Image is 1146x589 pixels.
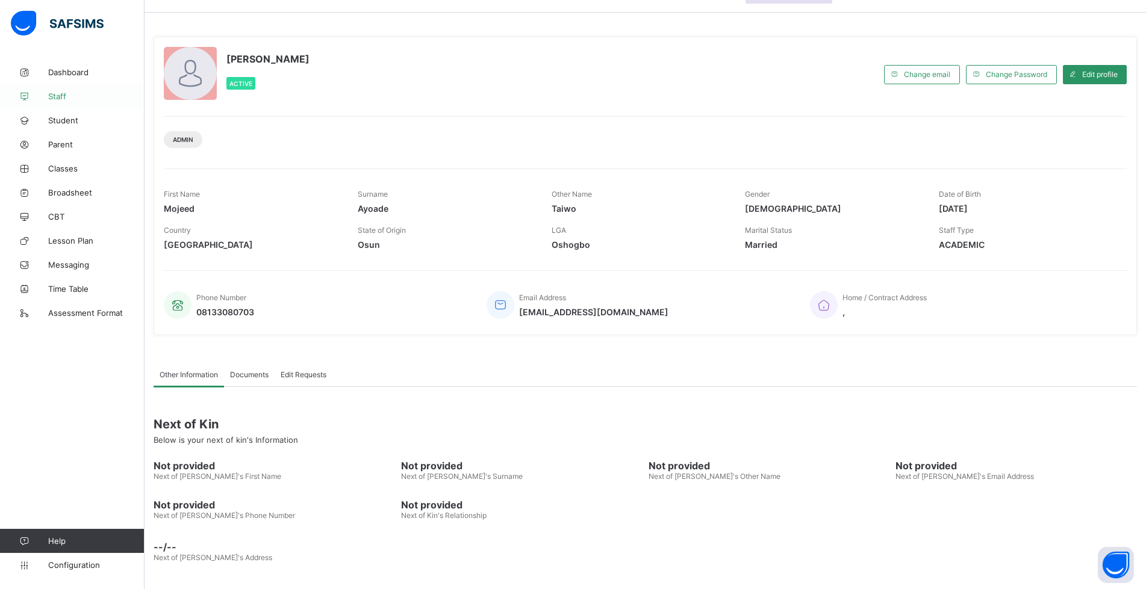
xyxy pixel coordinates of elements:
[745,239,921,250] span: Married
[173,136,193,143] span: Admin
[552,226,566,235] span: LGA
[154,511,295,520] span: Next of [PERSON_NAME]'s Phone Number
[649,460,890,472] span: Not provided
[552,190,592,199] span: Other Name
[358,226,406,235] span: State of Origin
[649,472,780,481] span: Next of [PERSON_NAME]'s Other Name
[48,536,144,546] span: Help
[48,91,145,101] span: Staff
[48,116,145,125] span: Student
[48,236,145,245] span: Lesson Plan
[48,164,145,173] span: Classes
[196,293,246,302] span: Phone Number
[939,203,1115,214] span: [DATE]
[986,70,1047,79] span: Change Password
[842,293,927,302] span: Home / Contract Address
[1098,547,1134,583] button: Open asap
[11,11,104,36] img: safsims
[226,53,310,65] span: [PERSON_NAME]
[401,499,643,511] span: Not provided
[164,190,200,199] span: First Name
[164,239,340,250] span: [GEOGRAPHIC_DATA]
[281,370,326,379] span: Edit Requests
[842,307,927,317] span: ,
[154,460,395,472] span: Not provided
[230,370,269,379] span: Documents
[154,541,1137,553] span: --/--
[552,203,727,214] span: Taiwo
[358,190,388,199] span: Surname
[939,226,974,235] span: Staff Type
[1082,70,1118,79] span: Edit profile
[154,553,272,562] span: Next of [PERSON_NAME]'s Address
[164,203,340,214] span: Mojeed
[552,239,727,250] span: Oshogbo
[939,239,1115,250] span: ACADEMIC
[745,226,792,235] span: Marital Status
[154,417,1137,431] span: Next of Kin
[358,203,534,214] span: Ayoade
[48,188,145,197] span: Broadsheet
[48,260,145,270] span: Messaging
[745,190,770,199] span: Gender
[48,560,144,570] span: Configuration
[154,472,281,481] span: Next of [PERSON_NAME]'s First Name
[154,499,395,511] span: Not provided
[48,140,145,149] span: Parent
[519,293,566,302] span: Email Address
[48,212,145,221] span: CBT
[401,460,643,472] span: Not provided
[401,511,487,520] span: Next of Kin's Relationship
[48,284,145,294] span: Time Table
[745,203,921,214] span: [DEMOGRAPHIC_DATA]
[154,435,298,445] span: Below is your next of kin's Information
[48,308,145,318] span: Assessment Format
[48,67,145,77] span: Dashboard
[519,307,668,317] span: [EMAIL_ADDRESS][DOMAIN_NAME]
[358,239,534,250] span: Osun
[229,80,252,87] span: Active
[196,307,254,317] span: 08133080703
[164,226,191,235] span: Country
[895,472,1034,481] span: Next of [PERSON_NAME]'s Email Address
[904,70,950,79] span: Change email
[939,190,981,199] span: Date of Birth
[160,370,218,379] span: Other Information
[895,460,1137,472] span: Not provided
[401,472,523,481] span: Next of [PERSON_NAME]'s Surname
